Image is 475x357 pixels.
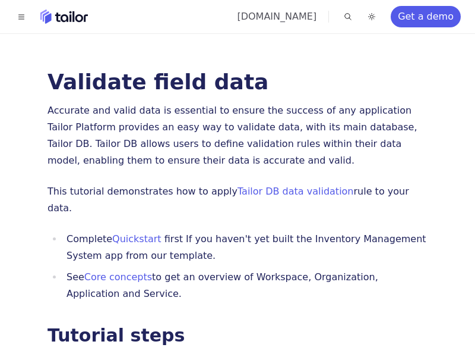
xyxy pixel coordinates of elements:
p: This tutorial demonstrates how to apply rule to your data. [47,183,427,217]
button: Toggle dark mode [365,10,379,24]
a: Home [40,10,88,24]
li: See to get an overview of Workspace, Organization, Application and Service. [63,269,427,302]
a: Tutorial steps [47,325,185,346]
p: Accurate and valid data is essential to ensure the success of any application Tailor Platform pro... [47,102,427,169]
a: Get a demo [391,6,461,27]
a: [DOMAIN_NAME] [237,11,316,22]
a: Core concepts [84,271,152,283]
a: Quickstart [112,233,161,245]
button: Find something... [341,10,355,24]
a: Tailor DB data validation [237,186,354,197]
h1: Validate field data [47,71,427,93]
button: Toggle navigation [14,10,28,24]
li: Complete first If you haven't yet built the Inventory Management System app from our template. [63,231,427,264]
